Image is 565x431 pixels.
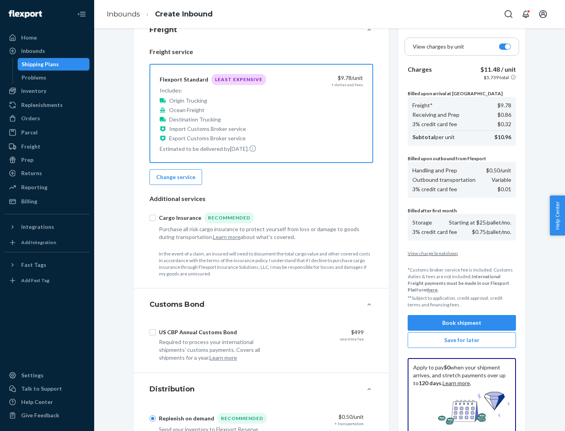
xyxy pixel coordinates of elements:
[484,74,509,81] p: $5,739 total
[408,273,509,293] b: International Freight payments must be made in our Flexport Platform .
[340,336,364,342] div: one-time fee
[5,236,89,249] a: Add Integration
[408,90,516,97] p: Billed upon arrival at [GEOGRAPHIC_DATA]
[169,97,207,105] p: Origin Trucking
[21,277,49,284] div: Add Fast Tag
[159,338,276,362] div: Required to process your international shipments' customs payments. Covers all shipments for a year.
[21,261,46,269] div: Fast Tags
[5,221,89,233] button: Integrations
[5,112,89,125] a: Orders
[408,295,516,308] p: **Subject to application, credit approval, credit terms and financing fees.
[159,415,214,422] div: Replenish on demand
[5,140,89,153] a: Freight
[155,10,213,18] a: Create Inbound
[5,126,89,139] a: Parcel
[22,74,46,81] div: Problems
[211,74,266,85] div: Least Expensive
[9,10,42,18] img: Flexport logo
[149,329,156,335] input: US CBP Annual Customs Bond
[21,143,40,150] div: Freight
[550,196,565,235] button: Help Center
[210,354,237,362] button: Learn more
[160,87,266,94] p: Includes:
[5,85,89,97] a: Inventory
[412,228,457,236] p: 3% credit card fee
[149,415,156,422] input: Replenish on demandRecommended
[21,101,63,109] div: Replenishments
[498,101,511,109] p: $9.78
[498,120,511,128] p: $0.32
[149,47,373,56] p: Freight service
[494,133,511,141] p: $10.96
[5,259,89,271] button: Fast Tags
[21,114,40,122] div: Orders
[21,239,56,246] div: Add Integration
[281,74,363,82] div: $9.78 /unit
[412,111,459,119] p: Receiving and Prep
[282,328,364,336] div: $499
[159,225,364,241] div: Purchase all risk cargo insurance to protect yourself from loss or damage to goods during transpo...
[21,47,45,55] div: Inbounds
[5,195,89,208] a: Billing
[21,398,53,406] div: Help Center
[21,223,54,231] div: Integrations
[149,25,177,35] h4: Freight
[412,167,457,174] p: Handling and Prep
[498,185,511,193] p: $0.01
[169,125,246,133] p: Import Customs Broker service
[18,71,90,84] a: Problems
[169,134,246,142] p: Export Customs Broker service
[149,215,156,221] input: Cargo InsuranceRecommended
[160,145,266,153] p: Estimated to be delivered by [DATE] .
[498,111,511,119] p: $0.86
[5,167,89,179] a: Returns
[21,156,33,164] div: Prep
[413,43,464,51] p: View charges by unit
[159,328,237,336] div: US CBP Annual Customs Bond
[21,34,37,42] div: Home
[21,129,38,136] div: Parcel
[282,413,364,421] div: $0.50 /unit
[5,409,89,422] button: Give Feedback
[74,6,89,22] button: Close Navigation
[5,154,89,166] a: Prep
[5,369,89,382] a: Settings
[408,250,516,257] button: View charge breakdown
[21,411,59,419] div: Give Feedback
[21,169,42,177] div: Returns
[5,31,89,44] a: Home
[18,58,90,71] a: Shipping Plans
[408,65,432,73] b: Charges
[332,82,363,87] div: + duties and fees
[22,60,59,68] div: Shipping Plans
[149,384,195,394] h4: Distribution
[21,197,37,205] div: Billing
[159,214,201,222] div: Cargo Insurance
[408,207,516,214] p: Billed after first month
[535,6,551,22] button: Open account menu
[21,87,46,95] div: Inventory
[5,382,89,395] a: Talk to Support
[213,233,241,241] button: Learn more
[412,185,457,193] p: 3% credit card fee
[444,364,450,371] b: $0
[159,250,373,277] p: In the event of a claim, an insured will need to document the total cargo value and other covered...
[419,380,441,386] b: 120 days
[204,212,254,223] div: Recommended
[107,10,140,18] a: Inbounds
[443,380,470,386] a: Learn more
[412,120,457,128] p: 3% credit card fee
[492,176,511,184] p: Variable
[412,176,476,184] p: Outbound transportation
[5,45,89,57] a: Inbounds
[472,228,511,236] p: $0.75/pallet/mo.
[427,287,437,293] a: here
[408,155,516,162] p: Billed upon outbound from Flexport
[518,6,534,22] button: Open notifications
[5,99,89,111] a: Replenishments
[5,181,89,194] a: Reporting
[100,3,219,26] ol: breadcrumbs
[449,219,511,226] p: Starting at $25/pallet/mo.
